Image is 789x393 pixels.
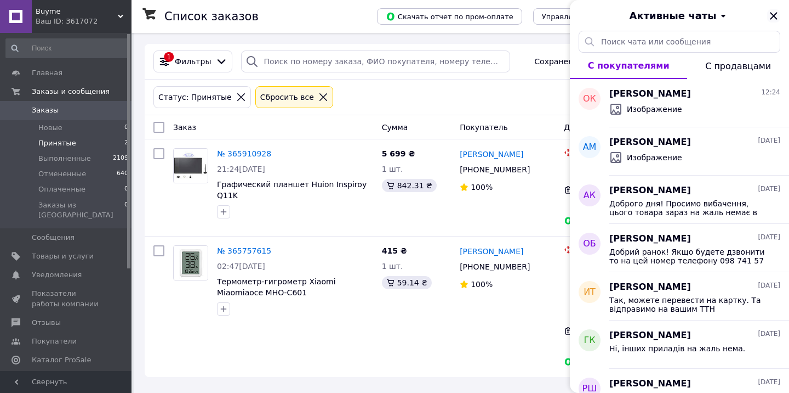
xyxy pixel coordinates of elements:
span: Главная [32,68,62,78]
span: Отзывы [32,318,61,328]
span: Выполненные [38,154,91,164]
button: Скачать отчет по пром-оплате [377,8,522,25]
span: Каталог ProSale [32,355,91,365]
button: С покупателями [570,53,687,79]
span: 5 699 ₴ [382,149,415,158]
a: Фото товару [173,245,208,280]
button: Закрыть [767,9,780,23]
span: АК [584,189,596,202]
h1: Список заказов [164,10,259,23]
span: Ні, інших приладів на жаль нема. [609,344,745,353]
span: 0 [124,184,128,194]
a: № 365757615 [217,246,271,255]
button: Управление статусами [533,8,637,25]
span: Добрий ранок! Якщо будете дзвонити то на цей номер телефону 098 741 57 08 [609,248,765,265]
span: [PERSON_NAME] [609,233,691,245]
span: Сохраненные фильтры: [534,56,630,67]
span: 21:24[DATE] [217,165,265,173]
span: Заказ [173,123,196,132]
span: Покупатель [460,123,508,132]
span: [PERSON_NAME] [609,329,691,342]
span: ОК [583,93,596,105]
span: 2 [124,138,128,148]
button: ОК[PERSON_NAME]12:24Изображение [570,79,789,127]
span: Отмененные [38,169,86,179]
span: ИТ [584,286,596,299]
span: АМ [583,141,597,154]
img: Фото товару [174,246,208,280]
button: ГК[PERSON_NAME][DATE]Ні, інших приладів на жаль нема. [570,321,789,369]
span: Принятые [38,138,76,148]
span: [PERSON_NAME] [609,184,691,197]
span: 2109 [113,154,128,164]
a: [PERSON_NAME] [460,246,523,257]
div: [PHONE_NUMBER] [458,259,532,274]
span: Скачать отчет по пром-оплате [386,12,513,21]
span: Заказы из [GEOGRAPHIC_DATA] [38,200,124,220]
span: Заказы [32,105,59,115]
span: ГК [584,334,595,347]
span: 12:24 [761,88,780,97]
div: [PHONE_NUMBER] [458,162,532,177]
span: 0 [124,123,128,133]
span: [PERSON_NAME] [609,281,691,294]
img: Фото товару [174,149,208,183]
span: [DATE] [758,184,780,194]
a: Фото товару [173,148,208,183]
span: 0 [124,200,128,220]
span: Оплаченные [38,184,85,194]
input: Поиск по номеру заказа, ФИО покупателя, номеру телефона, Email, номеру накладной [241,50,510,72]
div: Сбросить все [258,91,316,103]
span: Доброго дня! Просимо вибачення, цього товара зараз на жаль немає в наявності. [609,199,765,217]
span: Уведомления [32,270,82,280]
span: Покупатели [32,336,77,346]
button: ИТ[PERSON_NAME][DATE]Так, можете перевести на картку. Та відправимо на вашим ТТН [570,272,789,321]
div: 59.14 ₴ [382,276,432,289]
span: [DATE] [758,136,780,145]
span: С покупателями [588,60,670,71]
input: Поиск чата или сообщения [579,31,780,53]
button: АМ[PERSON_NAME][DATE]Изображение [570,127,789,176]
span: 415 ₴ [382,246,407,255]
span: Сумма [382,123,408,132]
button: ОБ[PERSON_NAME][DATE]Добрий ранок! Якщо будете дзвонити то на цей номер телефону 098 741 57 08 [570,224,789,272]
span: Buyme [36,7,118,16]
span: Так, можете перевести на картку. Та відправимо на вашим ТТН [609,296,765,313]
span: Товары и услуги [32,251,94,261]
span: Доставка и оплата [564,123,640,132]
input: Поиск [5,38,129,58]
span: Управление статусами [542,13,628,21]
span: Фильтры [175,56,211,67]
span: [DATE] [758,378,780,387]
span: 1 шт. [382,262,403,271]
div: Ваш ID: 3617072 [36,16,131,26]
span: 100% [471,183,493,192]
div: 842.31 ₴ [382,179,437,192]
a: Графический планшет Huion Inspiroy Q11K [217,180,367,200]
a: Термометр-гигрометр Xiaomi Miaomiaoce MHO-C601 [217,277,336,297]
span: [DATE] [758,281,780,290]
span: [DATE] [758,329,780,339]
span: [PERSON_NAME] [609,136,691,149]
div: Статус: Принятые [156,91,234,103]
span: Активные чаты [630,9,717,23]
span: Сообщения [32,233,75,243]
a: № 365910928 [217,149,271,158]
span: С продавцами [705,61,771,71]
a: [PERSON_NAME] [460,149,523,160]
button: АК[PERSON_NAME][DATE]Доброго дня! Просимо вибачення, цього товара зараз на жаль немає в наявності. [570,176,789,224]
span: 02:47[DATE] [217,262,265,271]
span: Новые [38,123,62,133]
span: 640 [117,169,128,179]
span: 100% [471,280,493,289]
span: ОБ [583,238,596,250]
span: 1 шт. [382,165,403,173]
span: Изображение [627,152,682,163]
span: Заказы и сообщения [32,87,110,97]
button: С продавцами [687,53,789,79]
button: Активные чаты [601,9,758,23]
span: Изображение [627,104,682,115]
span: [PERSON_NAME] [609,378,691,390]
